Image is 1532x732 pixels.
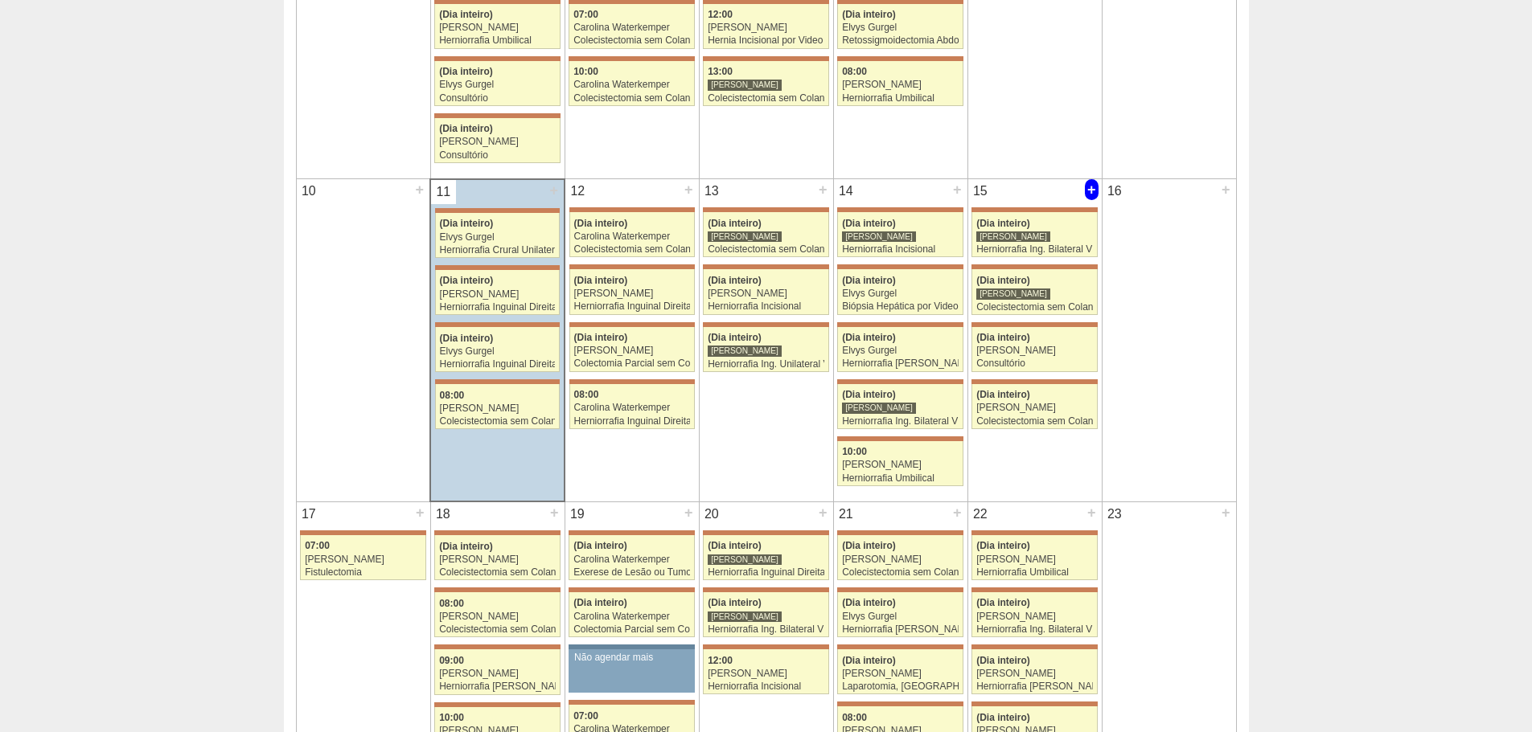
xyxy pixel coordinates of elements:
[574,301,690,312] div: Herniorrafia Inguinal Direita
[569,592,694,637] a: (Dia inteiro) Carolina Waterkemper Colectomia Parcial sem Colostomia
[976,540,1030,551] span: (Dia inteiro)
[842,712,867,723] span: 08:00
[700,179,725,203] div: 13
[574,389,599,400] span: 08:00
[1103,179,1127,203] div: 16
[837,535,963,580] a: (Dia inteiro) [PERSON_NAME] Colecistectomia sem Colangiografia VL
[837,61,963,106] a: 08:00 [PERSON_NAME] Herniorrafia Umbilical
[305,554,421,565] div: [PERSON_NAME]
[842,389,896,400] span: (Dia inteiro)
[439,66,493,77] span: (Dia inteiro)
[842,473,959,484] div: Herniorrafia Umbilical
[976,567,1093,578] div: Herniorrafia Umbilical
[440,390,465,401] span: 08:00
[434,587,560,592] div: Key: Maria Braido
[434,592,560,637] a: 08:00 [PERSON_NAME] Colecistectomia sem Colangiografia VL
[574,346,690,356] div: [PERSON_NAME]
[439,123,493,134] span: (Dia inteiro)
[971,649,1097,694] a: (Dia inteiro) [PERSON_NAME] Herniorrafia [PERSON_NAME]
[837,207,963,212] div: Key: Maria Braido
[569,379,695,384] div: Key: Maria Braido
[971,207,1097,212] div: Key: Maria Braido
[434,702,560,707] div: Key: Maria Braido
[434,61,560,106] a: (Dia inteiro) Elvys Gurgel Consultório
[971,322,1097,327] div: Key: Maria Braido
[842,9,896,20] span: (Dia inteiro)
[971,327,1097,372] a: (Dia inteiro) [PERSON_NAME] Consultório
[439,137,556,147] div: [PERSON_NAME]
[708,332,762,343] span: (Dia inteiro)
[842,624,959,635] div: Herniorrafia [PERSON_NAME]
[300,535,425,580] a: 07:00 [PERSON_NAME] Fistulectomia
[565,502,590,526] div: 19
[708,655,733,666] span: 12:00
[440,416,556,427] div: Colecistectomia sem Colangiografia VL
[842,669,959,679] div: [PERSON_NAME]
[439,80,556,90] div: Elvys Gurgel
[703,207,828,212] div: Key: Maria Braido
[816,179,830,200] div: +
[703,322,828,327] div: Key: Maria Braido
[440,218,494,229] span: (Dia inteiro)
[682,502,696,523] div: +
[842,554,959,565] div: [PERSON_NAME]
[708,554,782,566] div: [PERSON_NAME]
[573,597,627,608] span: (Dia inteiro)
[434,649,560,694] a: 09:00 [PERSON_NAME] Herniorrafia [PERSON_NAME]
[976,231,1050,243] div: [PERSON_NAME]
[574,244,690,255] div: Colecistectomia sem Colangiografia VL
[305,540,330,551] span: 07:00
[569,644,694,649] div: Key: Aviso
[708,597,762,608] span: (Dia inteiro)
[440,302,556,313] div: Herniorrafia Inguinal Direita
[708,359,824,370] div: Herniorrafia Ing. Unilateral VL
[703,264,828,269] div: Key: Maria Braido
[837,592,963,637] a: (Dia inteiro) Elvys Gurgel Herniorrafia [PERSON_NAME]
[842,332,896,343] span: (Dia inteiro)
[971,592,1097,637] a: (Dia inteiro) [PERSON_NAME] Herniorrafia Ing. Bilateral VL
[569,56,694,61] div: Key: Maria Braido
[569,535,694,580] a: (Dia inteiro) Carolina Waterkemper Exerese de Lesão ou Tumor de Pele
[837,379,963,384] div: Key: Maria Braido
[439,554,556,565] div: [PERSON_NAME]
[297,502,322,526] div: 17
[569,212,695,257] a: (Dia inteiro) Carolina Waterkemper Colecistectomia sem Colangiografia VL
[569,327,695,372] a: (Dia inteiro) [PERSON_NAME] Colectomia Parcial sem Colostomia
[842,416,959,427] div: Herniorrafia Ing. Bilateral VL
[968,502,993,526] div: 22
[569,384,695,429] a: 08:00 Carolina Waterkemper Herniorrafia Inguinal Direita
[435,265,560,270] div: Key: Maria Braido
[573,611,690,622] div: Carolina Waterkemper
[569,264,695,269] div: Key: Maria Braido
[976,669,1093,679] div: [PERSON_NAME]
[837,56,963,61] div: Key: Maria Braido
[708,22,824,33] div: [PERSON_NAME]
[703,535,828,580] a: (Dia inteiro) [PERSON_NAME] Herniorrafia Inguinal Direita
[816,502,830,523] div: +
[837,4,963,49] a: (Dia inteiro) Elvys Gurgel Retossigmoidectomia Abdominal
[842,275,896,286] span: (Dia inteiro)
[842,460,959,470] div: [PERSON_NAME]
[976,712,1030,723] span: (Dia inteiro)
[976,288,1050,300] div: [PERSON_NAME]
[837,587,963,592] div: Key: Maria Braido
[573,66,598,77] span: 10:00
[837,644,963,649] div: Key: Maria Braido
[435,379,560,384] div: Key: Maria Braido
[971,587,1097,592] div: Key: Maria Braido
[440,275,494,286] span: (Dia inteiro)
[435,322,560,327] div: Key: Maria Braido
[971,269,1097,314] a: (Dia inteiro) [PERSON_NAME] Colecistectomia sem Colangiografia VL
[440,346,556,357] div: Elvys Gurgel
[842,80,959,90] div: [PERSON_NAME]
[548,502,561,523] div: +
[842,611,959,622] div: Elvys Gurgel
[703,592,828,637] a: (Dia inteiro) [PERSON_NAME] Herniorrafia Ing. Bilateral VL
[573,80,690,90] div: Carolina Waterkemper
[439,681,556,692] div: Herniorrafia [PERSON_NAME]
[440,232,556,243] div: Elvys Gurgel
[703,587,828,592] div: Key: Maria Braido
[837,264,963,269] div: Key: Maria Braido
[976,389,1030,400] span: (Dia inteiro)
[435,327,560,372] a: (Dia inteiro) Elvys Gurgel Herniorrafia Inguinal Direita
